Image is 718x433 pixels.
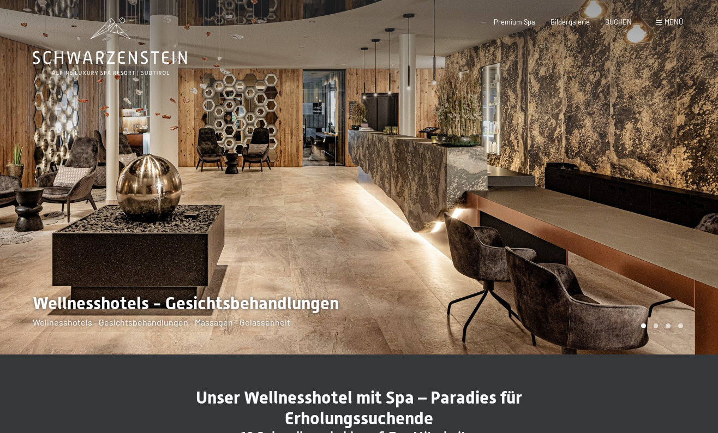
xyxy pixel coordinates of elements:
[665,17,683,26] span: Menü
[551,17,590,26] a: Bildergalerie
[654,323,659,328] div: Carousel Page 2
[196,387,522,429] span: Unser Wellnesshotel mit Spa – Paradies für Erholungssuchende
[666,323,671,328] div: Carousel Page 3
[605,17,632,26] a: BUCHEN
[494,17,535,26] a: Premium Spa
[641,323,646,328] div: Carousel Page 1 (Current Slide)
[678,323,683,328] div: Carousel Page 4
[637,323,683,328] div: Carousel Pagination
